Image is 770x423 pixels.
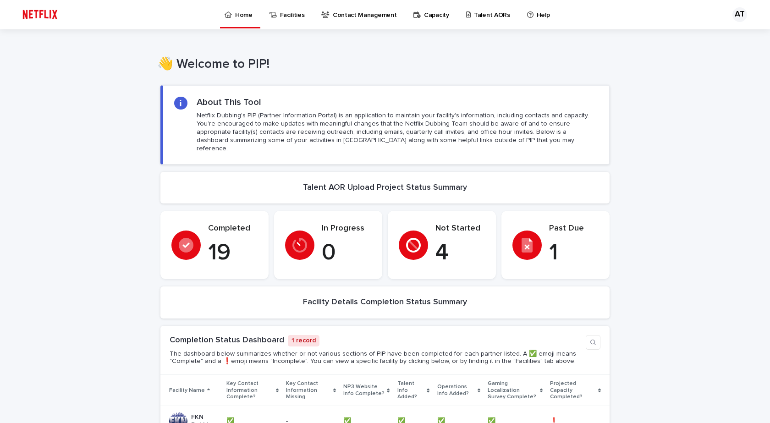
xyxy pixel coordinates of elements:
[549,224,599,234] p: Past Due
[208,239,258,267] p: 19
[488,379,538,402] p: Gaming Localization Survey Complete?
[197,111,598,153] p: Netflix Dubbing's PIP (Partner Information Portal) is an application to maintain your facility's ...
[322,239,371,267] p: 0
[550,379,595,402] p: Projected Capacity Completed?
[397,379,425,402] p: Talent Info Added?
[18,5,62,24] img: ifQbXi3ZQGMSEF7WDB7W
[303,297,467,308] h2: Facility Details Completion Status Summary
[197,97,261,108] h2: About This Tool
[286,379,331,402] p: Key Contact Information Missing
[303,183,467,193] h2: Talent AOR Upload Project Status Summary
[322,224,371,234] p: In Progress
[435,224,485,234] p: Not Started
[157,57,606,72] h1: 👋 Welcome to PIP!
[732,7,747,22] div: AT
[288,335,319,346] p: 1 record
[226,379,274,402] p: Key Contact Information Complete?
[343,382,385,399] p: NP3 Website Info Complete?
[170,350,582,366] p: The dashboard below summarizes whether or not various sections of PIP have been completed for eac...
[435,239,485,267] p: 4
[170,336,284,344] a: Completion Status Dashboard
[549,239,599,267] p: 1
[208,224,258,234] p: Completed
[437,382,475,399] p: Operations Info Added?
[169,385,205,396] p: Facility Name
